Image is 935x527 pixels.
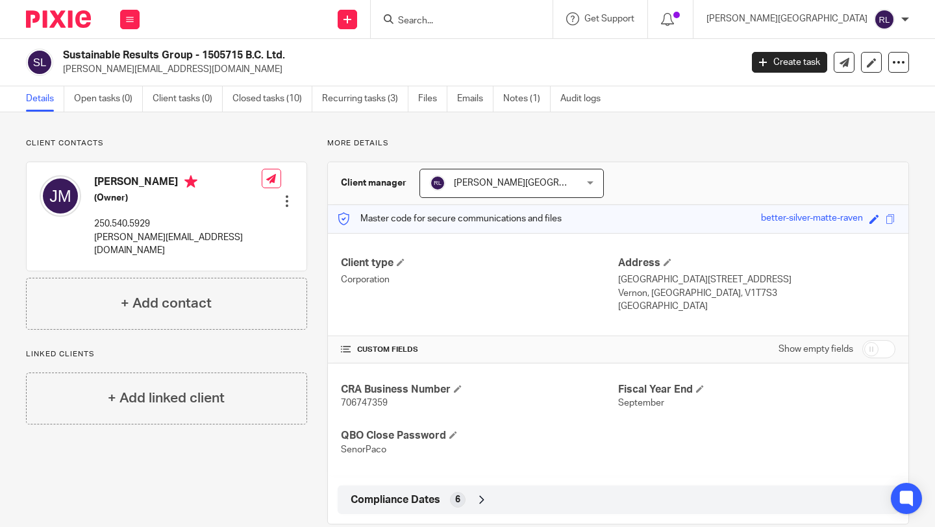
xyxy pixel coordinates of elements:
[63,49,599,62] h2: Sustainable Results Group - 1505715 B.C. Ltd.
[94,175,262,191] h4: [PERSON_NAME]
[341,429,618,443] h4: QBO Close Password
[153,86,223,112] a: Client tasks (0)
[74,86,143,112] a: Open tasks (0)
[327,138,909,149] p: More details
[26,49,53,76] img: svg%3E
[455,493,460,506] span: 6
[121,293,212,313] h4: + Add contact
[584,14,634,23] span: Get Support
[40,175,81,217] img: svg%3E
[397,16,514,27] input: Search
[430,175,445,191] img: svg%3E
[108,388,225,408] h4: + Add linked client
[418,86,447,112] a: Files
[26,86,64,112] a: Details
[761,212,863,227] div: better-silver-matte-raven
[341,445,386,454] span: SenorPaco
[232,86,312,112] a: Closed tasks (10)
[322,86,408,112] a: Recurring tasks (3)
[618,398,664,408] span: September
[779,343,853,356] label: Show empty fields
[63,63,732,76] p: [PERSON_NAME][EMAIL_ADDRESS][DOMAIN_NAME]
[94,217,262,230] p: 250.540.5929
[26,138,307,149] p: Client contacts
[341,273,618,286] p: Corporation
[618,273,895,286] p: [GEOGRAPHIC_DATA][STREET_ADDRESS]
[26,349,307,360] p: Linked clients
[351,493,440,507] span: Compliance Dates
[341,256,618,270] h4: Client type
[184,175,197,188] i: Primary
[560,86,610,112] a: Audit logs
[94,231,262,258] p: [PERSON_NAME][EMAIL_ADDRESS][DOMAIN_NAME]
[94,191,262,204] h5: (Owner)
[618,383,895,397] h4: Fiscal Year End
[706,12,867,25] p: [PERSON_NAME][GEOGRAPHIC_DATA]
[341,345,618,355] h4: CUSTOM FIELDS
[618,300,895,313] p: [GEOGRAPHIC_DATA]
[341,398,388,408] span: 706747359
[338,212,562,225] p: Master code for secure communications and files
[618,287,895,300] p: Vernon, [GEOGRAPHIC_DATA], V1T7S3
[454,178,615,188] span: [PERSON_NAME][GEOGRAPHIC_DATA]
[874,9,895,30] img: svg%3E
[503,86,551,112] a: Notes (1)
[618,256,895,270] h4: Address
[26,10,91,28] img: Pixie
[457,86,493,112] a: Emails
[341,177,406,190] h3: Client manager
[341,383,618,397] h4: CRA Business Number
[752,52,827,73] a: Create task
